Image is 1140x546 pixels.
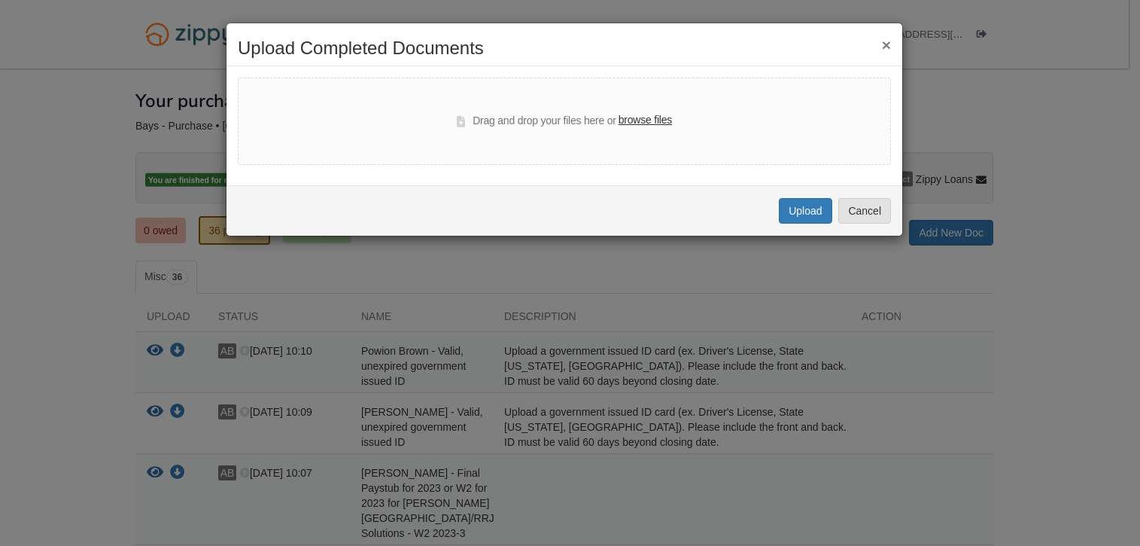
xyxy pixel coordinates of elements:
[457,112,672,130] div: Drag and drop your files here or
[838,198,891,224] button: Cancel
[779,198,831,224] button: Upload
[882,37,891,53] button: ×
[619,112,672,129] label: browse files
[238,38,891,58] h2: Upload Completed Documents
